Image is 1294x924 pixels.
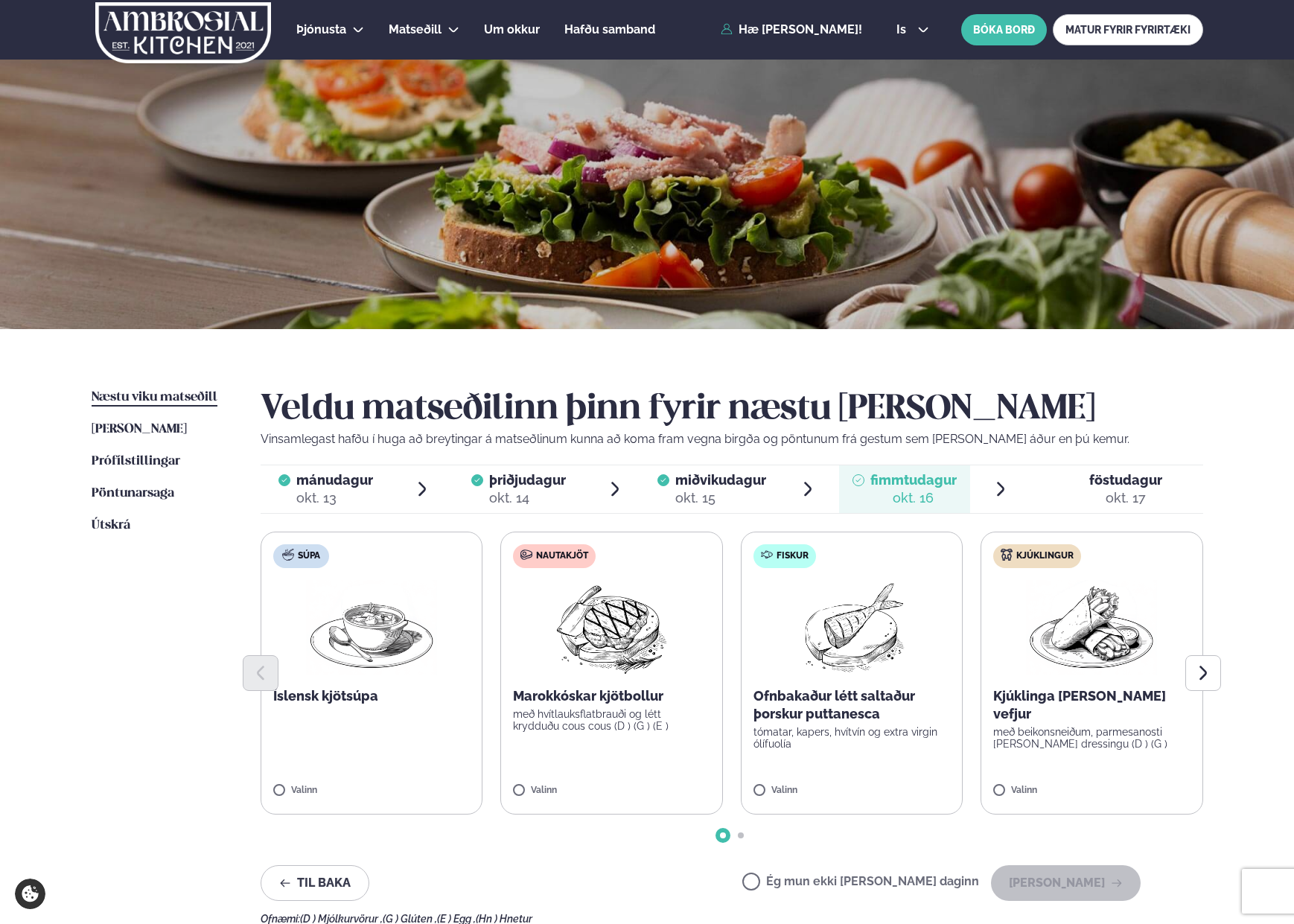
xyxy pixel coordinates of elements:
[261,865,369,901] button: Til baka
[870,472,957,488] span: fimmtudagur
[1089,472,1162,488] span: föstudagur
[306,580,437,675] img: Soup.png
[536,550,588,562] span: Nautakjöt
[675,472,766,488] span: miðvikudagur
[92,391,217,404] span: Næstu viku matseðill
[296,472,373,488] span: mánudagur
[738,832,744,838] span: Go to slide 2
[489,472,566,488] span: þriðjudagur
[961,14,1047,45] button: BÓKA BORÐ
[785,580,917,675] img: Fish.png
[92,455,180,468] span: Prófílstillingar
[1001,549,1013,561] img: chicken.svg
[885,24,940,36] button: is
[1053,14,1203,45] a: MATUR FYRIR FYRIRTÆKI
[1089,489,1162,507] div: okt. 17
[675,489,766,507] div: okt. 15
[92,487,174,500] span: Pöntunarsaga
[484,21,540,39] a: Um okkur
[721,23,862,36] a: Hæ [PERSON_NAME]!
[1016,550,1074,562] span: Kjúklingur
[993,726,1191,750] p: með beikonsneiðum, parmesanosti [PERSON_NAME] dressingu (D ) (G )
[92,485,174,503] a: Pöntunarsaga
[243,655,278,691] button: Previous slide
[546,580,678,675] img: Beef-Meat.png
[15,879,45,909] a: Cookie settings
[389,21,442,39] a: Matseðill
[92,423,187,436] span: [PERSON_NAME]
[564,21,655,39] a: Hafðu samband
[777,550,809,562] span: Fiskur
[720,832,726,838] span: Go to slide 1
[296,21,346,39] a: Þjónusta
[298,550,320,562] span: Súpa
[753,687,951,723] p: Ofnbakaður létt saltaður þorskur puttanesca
[991,865,1141,901] button: [PERSON_NAME]
[261,430,1203,448] p: Vinsamlegast hafðu í huga að breytingar á matseðlinum kunna að koma fram vegna birgða og pöntunum...
[261,389,1203,430] h2: Veldu matseðilinn þinn fyrir næstu [PERSON_NAME]
[92,517,130,535] a: Útskrá
[870,489,957,507] div: okt. 16
[273,687,471,705] p: Íslensk kjötsúpa
[489,489,566,507] div: okt. 14
[389,22,442,36] span: Matseðill
[753,726,951,750] p: tómatar, kapers, hvítvín og extra virgin ólífuolía
[92,389,217,407] a: Næstu viku matseðill
[1185,655,1221,691] button: Next slide
[484,22,540,36] span: Um okkur
[95,2,272,63] img: logo
[896,24,911,36] span: is
[282,549,294,561] img: soup.svg
[92,519,130,532] span: Útskrá
[513,708,710,732] p: með hvítlauksflatbrauði og létt krydduðu cous cous (D ) (G ) (E )
[993,687,1191,723] p: Kjúklinga [PERSON_NAME] vefjur
[92,421,187,439] a: [PERSON_NAME]
[92,453,180,471] a: Prófílstillingar
[513,687,710,705] p: Marokkóskar kjötbollur
[1026,580,1157,675] img: Wraps.png
[296,489,373,507] div: okt. 13
[520,549,532,561] img: beef.svg
[296,22,346,36] span: Þjónusta
[564,22,655,36] span: Hafðu samband
[761,549,773,561] img: fish.svg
